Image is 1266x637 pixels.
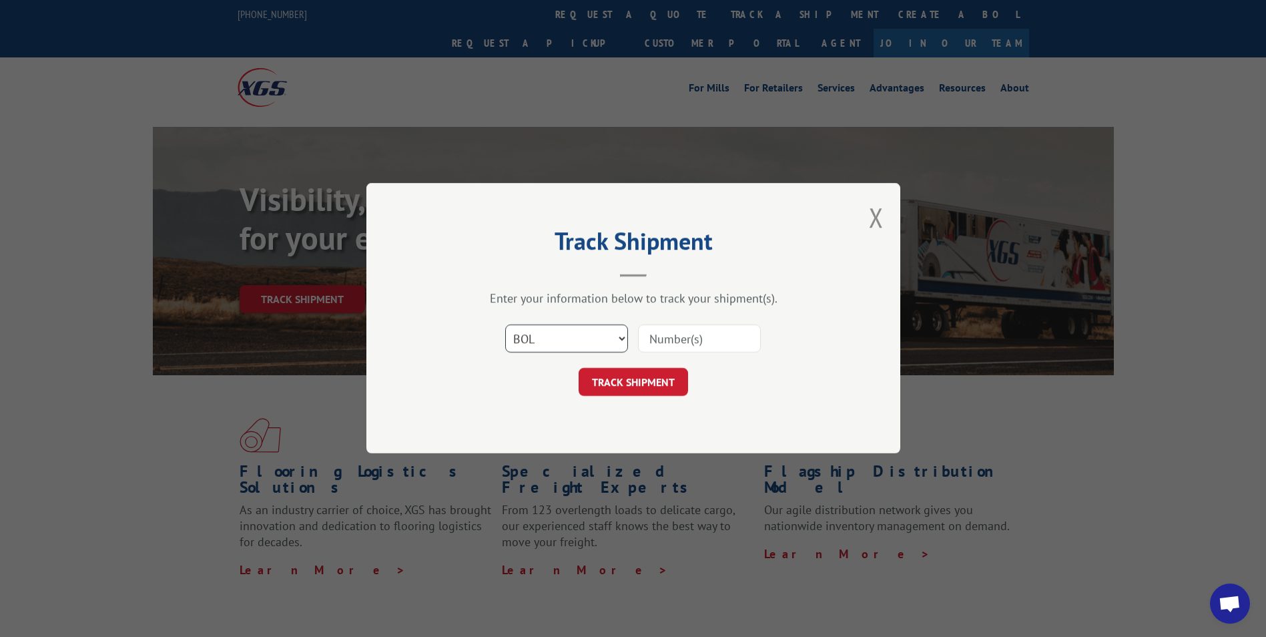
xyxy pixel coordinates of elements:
div: Open chat [1210,584,1250,624]
button: Close modal [869,200,884,235]
button: TRACK SHIPMENT [579,369,688,397]
input: Number(s) [638,325,761,353]
h2: Track Shipment [433,232,834,257]
div: Enter your information below to track your shipment(s). [433,291,834,306]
